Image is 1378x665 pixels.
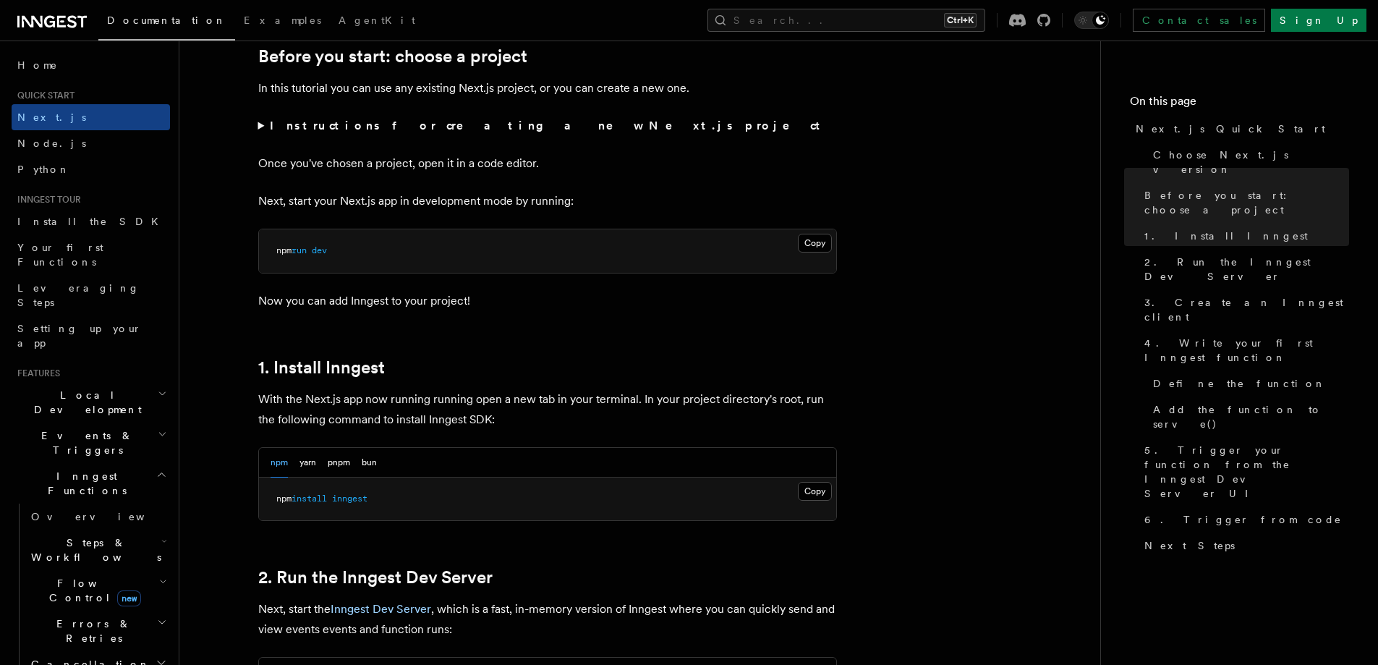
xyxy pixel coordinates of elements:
a: Next.js Quick Start [1130,116,1349,142]
button: Steps & Workflows [25,530,170,570]
button: pnpm [328,448,350,478]
span: AgentKit [339,14,415,26]
a: Inngest Dev Server [331,602,431,616]
span: 6. Trigger from code [1144,512,1342,527]
span: 2. Run the Inngest Dev Server [1144,255,1349,284]
a: 2. Run the Inngest Dev Server [258,567,493,588]
a: Before you start: choose a project [258,46,527,67]
span: Define the function [1153,376,1326,391]
p: Now you can add Inngest to your project! [258,291,837,311]
span: 3. Create an Inngest client [1144,295,1349,324]
span: 1. Install Inngest [1144,229,1308,243]
span: install [292,494,327,504]
span: Overview [31,511,180,522]
a: Setting up your app [12,315,170,356]
span: Before you start: choose a project [1144,188,1349,217]
span: dev [312,245,327,255]
span: Errors & Retries [25,617,157,645]
p: Next, start the , which is a fast, in-memory version of Inngest where you can quickly send and vi... [258,599,837,640]
span: Home [17,58,58,72]
button: Flow Controlnew [25,570,170,611]
a: 6. Trigger from code [1139,507,1349,533]
a: Leveraging Steps [12,275,170,315]
span: Next.js Quick Start [1136,122,1325,136]
button: bun [362,448,377,478]
a: 4. Write your first Inngest function [1139,330,1349,370]
a: 5. Trigger your function from the Inngest Dev Server UI [1139,437,1349,507]
span: Your first Functions [17,242,103,268]
span: Quick start [12,90,75,101]
button: Copy [798,482,832,501]
a: 1. Install Inngest [258,357,385,378]
span: inngest [332,494,367,504]
span: Steps & Workflows [25,535,161,564]
span: Inngest tour [12,194,81,206]
button: npm [271,448,288,478]
button: Toggle dark mode [1074,12,1109,29]
a: Home [12,52,170,78]
a: Next.js [12,104,170,130]
span: npm [276,245,292,255]
a: AgentKit [330,4,424,39]
strong: Instructions for creating a new Next.js project [270,119,826,132]
button: Search...Ctrl+K [707,9,985,32]
button: Copy [798,234,832,253]
a: 2. Run the Inngest Dev Server [1139,249,1349,289]
span: Node.js [17,137,86,149]
a: Python [12,156,170,182]
span: Add the function to serve() [1153,402,1349,431]
span: npm [276,494,292,504]
span: Events & Triggers [12,428,158,457]
span: Flow Control [25,576,159,605]
button: Inngest Functions [12,463,170,504]
p: In this tutorial you can use any existing Next.js project, or you can create a new one. [258,78,837,98]
span: Next.js [17,111,86,123]
button: Events & Triggers [12,423,170,463]
span: 4. Write your first Inngest function [1144,336,1349,365]
span: Choose Next.js version [1153,148,1349,177]
span: 5. Trigger your function from the Inngest Dev Server UI [1144,443,1349,501]
p: Next, start your Next.js app in development mode by running: [258,191,837,211]
a: Install the SDK [12,208,170,234]
span: Setting up your app [17,323,142,349]
a: Documentation [98,4,235,41]
h4: On this page [1130,93,1349,116]
a: Node.js [12,130,170,156]
a: Add the function to serve() [1147,397,1349,437]
button: Errors & Retries [25,611,170,651]
span: Inngest Functions [12,469,156,498]
span: Next Steps [1144,538,1235,553]
a: Examples [235,4,330,39]
button: Local Development [12,382,170,423]
a: Contact sales [1133,9,1265,32]
span: Install the SDK [17,216,167,227]
kbd: Ctrl+K [944,13,977,27]
span: Python [17,164,70,175]
a: Sign Up [1271,9,1366,32]
summary: Instructions for creating a new Next.js project [258,116,837,136]
button: yarn [299,448,316,478]
span: run [292,245,307,255]
a: Define the function [1147,370,1349,397]
span: new [117,590,141,606]
p: With the Next.js app now running running open a new tab in your terminal. In your project directo... [258,389,837,430]
span: Examples [244,14,321,26]
span: Local Development [12,388,158,417]
span: Documentation [107,14,226,26]
a: Before you start: choose a project [1139,182,1349,223]
a: 3. Create an Inngest client [1139,289,1349,330]
span: Features [12,368,60,379]
p: Once you've chosen a project, open it in a code editor. [258,153,837,174]
a: Next Steps [1139,533,1349,559]
a: Your first Functions [12,234,170,275]
a: 1. Install Inngest [1139,223,1349,249]
a: Choose Next.js version [1147,142,1349,182]
a: Overview [25,504,170,530]
span: Leveraging Steps [17,282,140,308]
